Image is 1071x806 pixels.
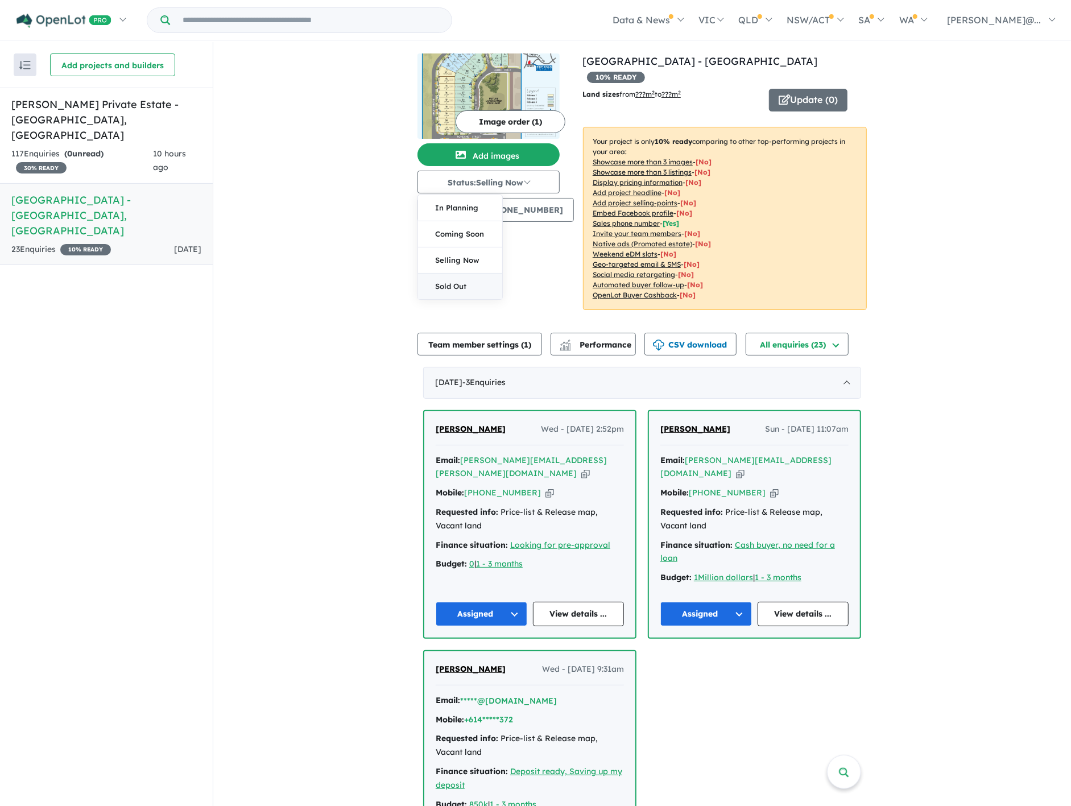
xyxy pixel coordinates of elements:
[436,455,460,465] strong: Email:
[11,147,153,175] div: 117 Enquir ies
[593,291,677,299] u: OpenLot Buyer Cashback
[696,158,712,166] span: [ No ]
[436,602,527,626] button: Assigned
[436,559,467,569] strong: Budget:
[19,61,31,69] img: sort.svg
[476,559,523,569] a: 1 - 3 months
[660,487,689,498] strong: Mobile:
[593,229,681,238] u: Invite your team members
[660,602,752,626] button: Assigned
[60,244,111,255] span: 10 % READY
[172,8,449,32] input: Try estate name, suburb, builder or developer
[587,72,645,83] span: 10 % READY
[593,270,675,279] u: Social media retargeting
[687,280,703,289] span: [No]
[653,340,664,351] img: download icon
[153,148,186,172] span: 10 hours ago
[67,148,72,159] span: 0
[593,239,692,248] u: Native ads (Promoted estate)
[664,188,680,197] span: [ No ]
[436,424,506,434] span: [PERSON_NAME]
[758,602,849,626] a: View details ...
[469,559,474,569] u: 0
[676,209,692,217] span: [ No ]
[660,507,723,517] strong: Requested info:
[50,53,175,76] button: Add projects and builders
[652,89,655,96] sup: 2
[11,97,201,143] h5: [PERSON_NAME] Private Estate - [GEOGRAPHIC_DATA] , [GEOGRAPHIC_DATA]
[694,572,753,582] u: 1Million dollars
[16,162,67,173] span: 30 % READY
[660,506,849,533] div: Price-list & Release map, Vacant land
[644,333,737,356] button: CSV download
[635,90,655,98] u: ??? m
[417,53,560,139] img: Pike Road Estate - Baldivis
[663,219,679,228] span: [ Yes ]
[755,572,801,582] a: 1 - 3 months
[418,274,502,299] button: Sold Out
[436,732,624,759] div: Price-list & Release map, Vacant land
[436,766,508,776] strong: Finance situation:
[593,209,673,217] u: Embed Facebook profile
[655,90,681,98] span: to
[660,571,849,585] div: |
[678,270,694,279] span: [No]
[660,540,835,564] a: Cash buyer, no need for a loan
[436,423,506,436] a: [PERSON_NAME]
[593,219,660,228] u: Sales phone number
[678,89,681,96] sup: 2
[593,199,677,207] u: Add project selling-points
[660,423,730,436] a: [PERSON_NAME]
[593,280,684,289] u: Automated buyer follow-up
[660,455,832,479] a: [PERSON_NAME][EMAIL_ADDRESS][DOMAIN_NAME]
[661,90,681,98] u: ???m
[560,340,570,346] img: line-chart.svg
[436,663,506,676] a: [PERSON_NAME]
[694,168,710,176] span: [ No ]
[746,333,849,356] button: All enquiries (23)
[436,507,498,517] strong: Requested info:
[551,333,636,356] button: Performance
[462,377,506,387] span: - 3 Enquir ies
[456,110,565,133] button: Image order (1)
[684,260,700,268] span: [No]
[765,423,849,436] span: Sun - [DATE] 11:07am
[582,90,619,98] b: Land sizes
[11,192,201,238] h5: [GEOGRAPHIC_DATA] - [GEOGRAPHIC_DATA] , [GEOGRAPHIC_DATA]
[541,423,624,436] span: Wed - [DATE] 2:52pm
[436,664,506,674] span: [PERSON_NAME]
[524,340,528,350] span: 1
[542,663,624,676] span: Wed - [DATE] 9:31am
[436,766,622,790] u: Deposit ready, Saving up my deposit
[423,367,861,399] div: [DATE]
[16,14,111,28] img: Openlot PRO Logo White
[436,714,464,725] strong: Mobile:
[660,250,676,258] span: [No]
[593,158,693,166] u: Showcase more than 3 images
[11,243,111,257] div: 23 Enquir ies
[436,455,607,479] a: [PERSON_NAME][EMAIL_ADDRESS][PERSON_NAME][DOMAIN_NAME]
[660,424,730,434] span: [PERSON_NAME]
[680,199,696,207] span: [ No ]
[417,143,560,166] button: Add images
[684,229,700,238] span: [ No ]
[418,195,502,221] button: In Planning
[593,168,692,176] u: Showcase more than 3 listings
[174,244,201,254] span: [DATE]
[582,55,817,68] a: [GEOGRAPHIC_DATA] - [GEOGRAPHIC_DATA]
[736,468,745,480] button: Copy
[660,455,685,465] strong: Email:
[418,221,502,247] button: Coming Soon
[680,291,696,299] span: [No]
[510,540,610,550] a: Looking for pre-approval
[545,487,554,499] button: Copy
[418,247,502,274] button: Selling Now
[582,89,760,100] p: from
[417,171,560,193] button: Status:Selling Now
[660,540,733,550] strong: Finance situation:
[593,250,658,258] u: Weekend eDM slots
